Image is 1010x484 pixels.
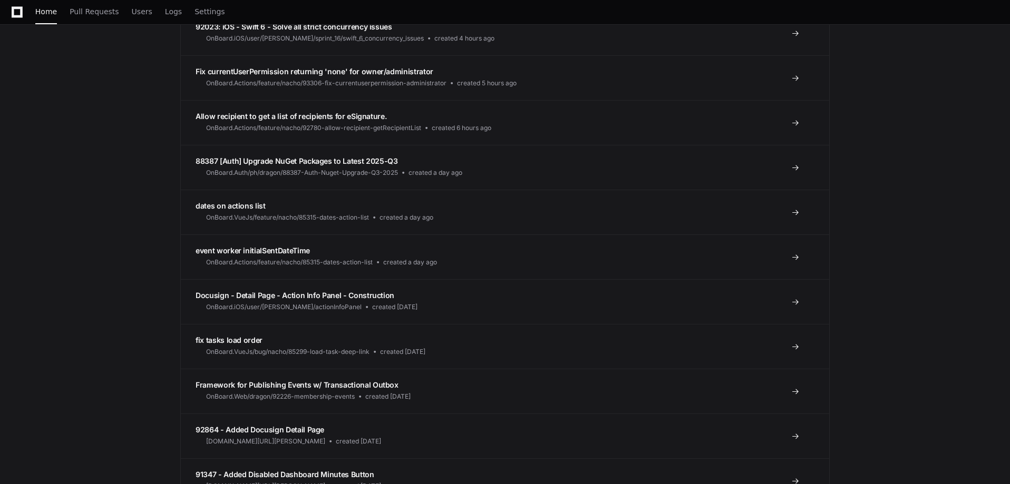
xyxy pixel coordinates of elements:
span: OnBoard.Actions/feature/nacho/92780-allow-recipient-getRecipientList [206,124,421,132]
a: event worker initialSentDateTimeOnBoard.Actions/feature/nacho/85315-dates-action-listcreated a da... [181,234,829,279]
span: Users [132,8,152,15]
span: created 5 hours ago [457,79,517,87]
span: created a day ago [409,169,462,177]
span: Framework for Publishing Events w/ Transactional Outbox [196,380,399,389]
span: OnBoard.VueJs/feature/nacho/85315-dates-action-list [206,213,369,222]
a: dates on actions listOnBoard.VueJs/feature/nacho/85315-dates-action-listcreated a day ago [181,190,829,234]
a: fix tasks load orderOnBoard.VueJs/bug/nacho/85299-load-task-deep-linkcreated [DATE] [181,324,829,369]
span: [DOMAIN_NAME][URL][PERSON_NAME] [206,437,325,446]
span: Settings [195,8,225,15]
span: 92864 - Added Docusign Detail Page [196,425,324,434]
span: OnBoard.VueJs/bug/nacho/85299-load-task-deep-link [206,348,370,356]
span: created a day ago [380,213,433,222]
span: created [DATE] [372,303,417,311]
span: 88387 [Auth] Upgrade NuGet Packages to Latest 2025-Q3 [196,156,397,165]
a: Docusign - Detail Page - Action Info Panel - ConstructionOnBoard.iOS/user/[PERSON_NAME]/actionInf... [181,279,829,324]
span: Allow recipient to get a list of recipients for eSignature. [196,112,386,121]
span: created [DATE] [365,392,411,401]
a: 92023: iOS - Swift 6 - Solve all strict concurrency issuesOnBoard.iOS/user/[PERSON_NAME]/sprint_1... [181,11,829,55]
span: OnBoard.Actions/feature/nacho/85315-dates-action-list [206,258,373,266]
span: Pull Requests [70,8,119,15]
span: dates on actions list [196,201,266,210]
a: Fix currentUserPermission returning 'none' for owner/administratorOnBoard.Actions/feature/nacho/9... [181,55,829,100]
span: created 4 hours ago [434,34,494,43]
a: 88387 [Auth] Upgrade NuGet Packages to Latest 2025-Q3OnBoard.Auth/ph/dragon/88387-Auth-Nuget-Upgr... [181,145,829,190]
span: OnBoard.Web/dragon/92226-membership-events [206,392,355,401]
span: created [DATE] [380,348,425,356]
span: Docusign - Detail Page - Action Info Panel - Construction [196,291,394,300]
span: OnBoard.iOS/user/[PERSON_NAME]/actionInfoPanel [206,303,362,311]
a: Allow recipient to get a list of recipients for eSignature.OnBoard.Actions/feature/nacho/92780-al... [181,100,829,145]
span: OnBoard.Actions/feature/nacho/93306-fix-currentuserpermission-administrator [206,79,446,87]
span: 91347 - Added Disabled Dashboard Minutes Button [196,470,374,479]
a: Framework for Publishing Events w/ Transactional OutboxOnBoard.Web/dragon/92226-membership-events... [181,369,829,413]
span: created a day ago [383,258,437,266]
span: Home [35,8,57,15]
span: event worker initialSentDateTime [196,246,310,255]
span: OnBoard.Auth/ph/dragon/88387-Auth-Nuget-Upgrade-Q3-2025 [206,169,398,177]
span: Logs [165,8,182,15]
span: fix tasks load order [196,335,263,344]
a: 92864 - Added Docusign Detail Page[DOMAIN_NAME][URL][PERSON_NAME]created [DATE] [181,413,829,458]
span: Fix currentUserPermission returning 'none' for owner/administrator [196,67,433,76]
span: created [DATE] [336,437,381,446]
span: created 6 hours ago [432,124,491,132]
span: OnBoard.iOS/user/[PERSON_NAME]/sprint_16/swift_6_concurrency_issues [206,34,424,43]
span: 92023: iOS - Swift 6 - Solve all strict concurrency issues [196,22,392,31]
